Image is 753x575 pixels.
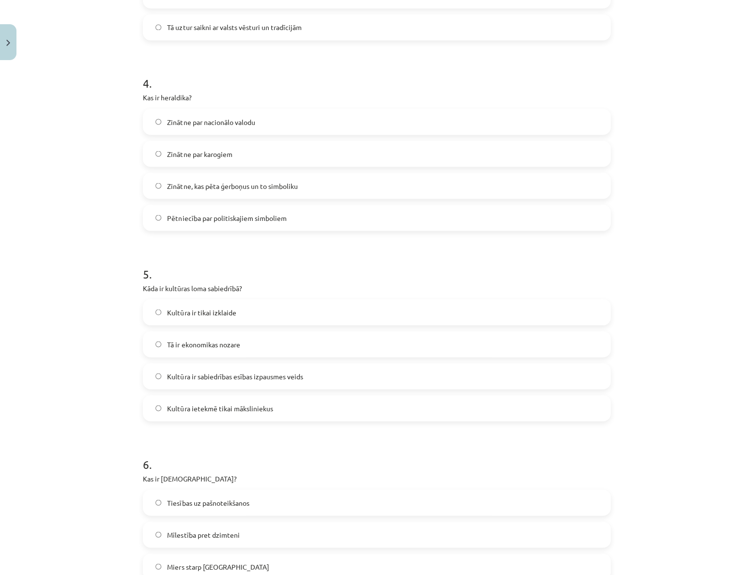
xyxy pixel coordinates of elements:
span: Zinātne, kas pēta ģerboņus un to simboliku [167,181,297,191]
span: Tā uztur saikni ar valsts vēsturi un tradīcijām [167,22,301,32]
p: Kāda ir kultūras loma sabiedrībā? [143,283,611,293]
p: Kas ir [DEMOGRAPHIC_DATA]? [143,473,611,483]
span: Miers starp [GEOGRAPHIC_DATA] [167,561,269,572]
span: Pētniecība par politiskajiem simboliem [167,213,286,223]
span: Mīlestība pret dzimteni [167,529,239,540]
span: Tiesības uz pašnoteikšanos [167,497,249,508]
input: Zinātne, kas pēta ģerboņus un to simboliku [155,183,162,189]
input: Kultūra ietekmē tikai māksliniekus [155,405,162,411]
input: Mīlestība pret dzimteni [155,531,162,538]
input: Tā ir ekonomikas nozare [155,341,162,347]
span: Zinātne par nacionālo valodu [167,117,255,127]
input: Zinātne par nacionālo valodu [155,119,162,125]
span: Tā ir ekonomikas nozare [167,339,240,349]
input: Tā uztur saikni ar valsts vēsturi un tradīcijām [155,24,162,31]
span: Zinātne par karogiem [167,149,232,159]
h1: 4 . [143,60,611,90]
input: Pētniecība par politiskajiem simboliem [155,215,162,221]
input: Miers starp [GEOGRAPHIC_DATA] [155,563,162,570]
span: Kultūra ietekmē tikai māksliniekus [167,403,273,413]
input: Tiesības uz pašnoteikšanos [155,499,162,506]
h1: 5 . [143,250,611,280]
input: Kultūra ir sabiedrības esības izpausmes veids [155,373,162,379]
h1: 6 . [143,440,611,470]
img: icon-close-lesson-0947bae3869378f0d4975bcd49f059093ad1ed9edebbc8119c70593378902aed.svg [6,40,10,46]
input: Kultūra ir tikai izklaide [155,309,162,315]
p: Kas ir heraldika? [143,93,611,103]
input: Zinātne par karogiem [155,151,162,157]
span: Kultūra ir tikai izklaide [167,307,236,317]
span: Kultūra ir sabiedrības esības izpausmes veids [167,371,303,381]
